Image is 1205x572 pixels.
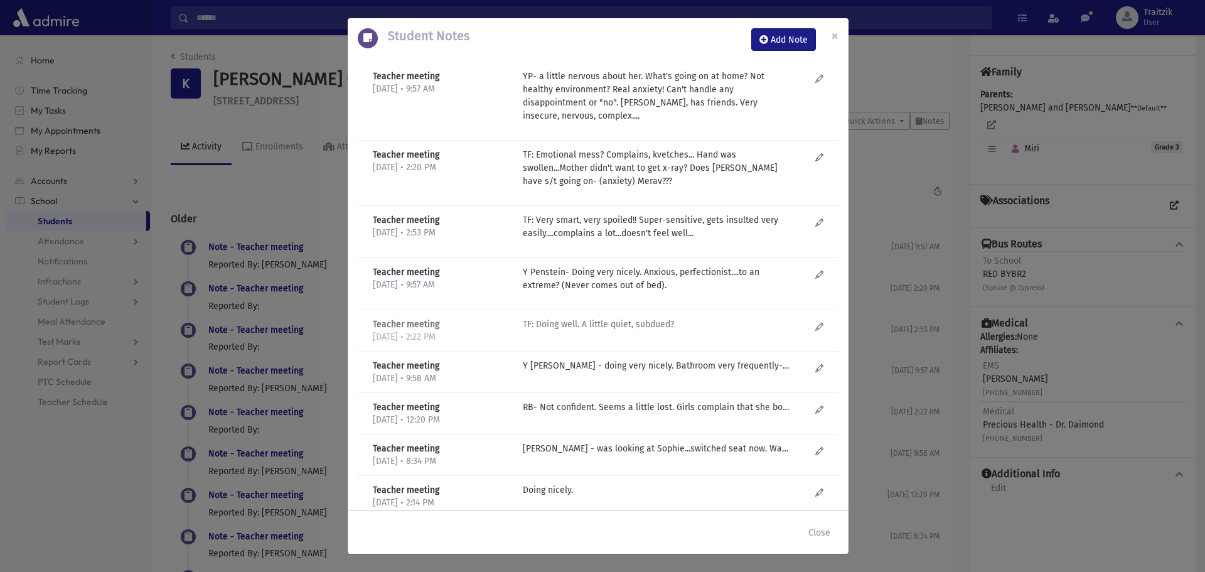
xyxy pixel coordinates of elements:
p: [PERSON_NAME] - was looking at Sophie...switched seat now. Was it because doesn't know !work? Wil... [523,442,791,455]
button: Close [800,521,838,544]
b: Teacher meeting [373,443,439,454]
b: Teacher meeting [373,267,439,278]
b: Teacher meeting [373,360,439,371]
button: Close [821,18,849,53]
p: [DATE] • 12:20 PM [373,414,510,426]
p: [DATE] • 8:34 PM [373,455,510,468]
b: Teacher meeting [373,402,439,413]
h5: Student Notes [378,28,469,43]
button: Add Note [751,28,816,51]
p: TF: Emotional mess? Complains, kvetches... Hand was swollen...Mother didn't want to get x-ray? Do... [523,148,791,188]
p: TF: Very smart, very spoiled!! Super-sensitive, gets insulted very easily....complains a lot...do... [523,213,791,240]
p: [DATE] • 2:20 PM [373,161,510,174]
p: [DATE] • 9:57 AM [373,279,510,291]
p: TF: Doing well. A little quiet, subdued? [523,318,791,331]
span: × [831,27,838,45]
b: Teacher meeting [373,71,439,82]
p: [DATE] • 9:58 AM [373,372,510,385]
p: [DATE] • 2:22 PM [373,331,510,343]
p: Y [PERSON_NAME] - doing very nicely. Bathroom very frequently-few times a day?! Very bright. [523,359,791,372]
p: Doing nicely. [523,483,791,497]
p: [DATE] • 9:57 AM [373,83,510,95]
p: RB- Not confident. Seems a little lost. Girls complain that she bothers them. Talks during class. [523,401,791,414]
b: Teacher meeting [373,215,439,225]
p: Y Penstein- Doing very nicely. Anxious, perfectionist....to an extreme? (Never comes out of bed). [523,266,791,292]
b: Teacher meeting [373,485,439,495]
p: YP- a little nervous about her. What's going on at home? Not healthy environment? Real anxiety! C... [523,70,791,122]
p: [DATE] • 2:53 PM [373,227,510,239]
b: Teacher meeting [373,319,439,330]
p: [DATE] • 2:14 PM [373,497,510,509]
b: Teacher meeting [373,149,439,160]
